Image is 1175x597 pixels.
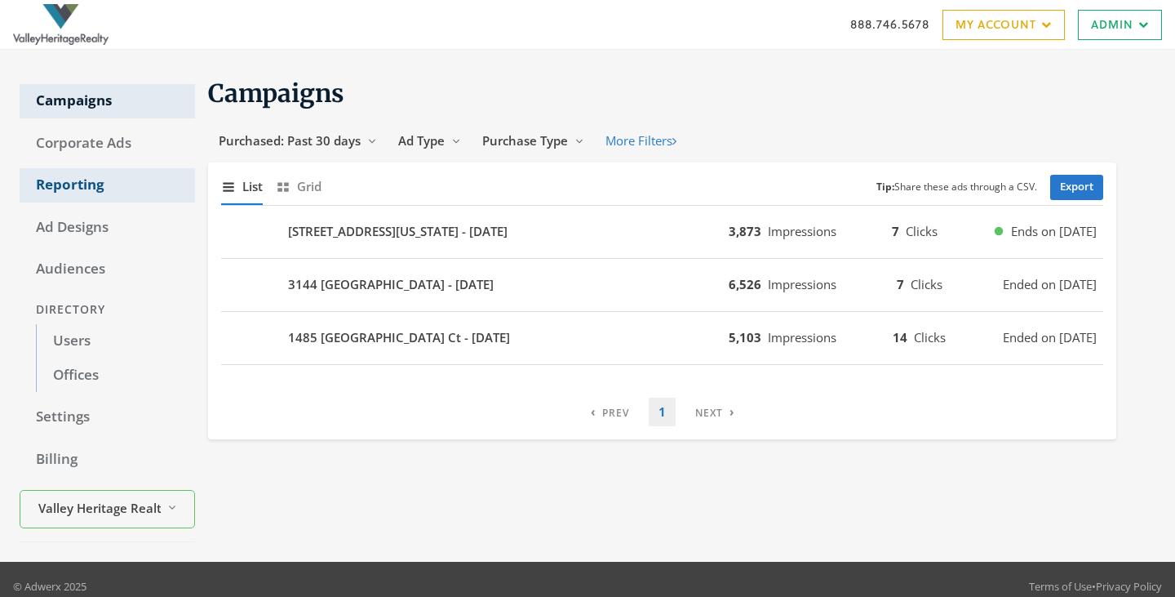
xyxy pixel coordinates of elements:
a: Offices [36,359,195,393]
a: 1 [649,398,676,426]
span: Ends on [DATE] [1011,222,1097,241]
div: Directory [20,295,195,325]
a: Settings [20,400,195,434]
a: Campaigns [20,84,195,118]
b: 7 [897,276,904,292]
span: Purchased: Past 30 days [219,132,361,149]
a: Terms of Use [1029,579,1092,594]
span: Clicks [911,276,942,292]
b: 5,103 [729,329,761,345]
span: Campaigns [208,78,344,109]
a: My Account [942,10,1065,40]
a: Users [36,324,195,359]
a: 888.746.5678 [850,16,929,33]
a: Privacy Policy [1096,579,1162,594]
span: Grid [297,177,321,196]
button: Purchased: Past 30 days [208,126,388,156]
img: Adwerx [13,4,109,45]
b: 14 [893,329,907,345]
a: Reporting [20,168,195,203]
span: Clicks [906,223,938,239]
b: 3,873 [729,223,761,239]
p: © Adwerx 2025 [13,578,86,595]
button: 3144 [GEOGRAPHIC_DATA] - [DATE]6,526Impressions7ClicksEnded on [DATE] [221,265,1103,305]
span: Ended on [DATE] [1003,328,1097,347]
div: • [1029,578,1162,595]
b: Tip: [876,180,894,194]
span: Purchase Type [482,132,568,149]
span: Ad Type [398,132,445,149]
a: Ad Designs [20,211,195,245]
span: Impressions [768,329,836,345]
button: Grid [276,169,321,204]
span: Clicks [914,329,946,345]
b: 1485 [GEOGRAPHIC_DATA] Ct - [DATE] [288,328,510,347]
button: 1485 [GEOGRAPHIC_DATA] Ct - [DATE]5,103Impressions14ClicksEnded on [DATE] [221,319,1103,358]
button: Purchase Type [472,126,595,156]
b: 7 [892,223,899,239]
span: Impressions [768,223,836,239]
button: [STREET_ADDRESS][US_STATE] - [DATE]3,873Impressions7ClicksEnds on [DATE] [221,212,1103,252]
span: Ended on [DATE] [1003,275,1097,294]
button: More Filters [595,126,687,156]
button: Valley Heritage Realty [20,490,195,528]
span: Impressions [768,276,836,292]
span: List [242,177,263,196]
nav: pagination [581,398,744,426]
small: Share these ads through a CSV. [876,180,1037,195]
a: Corporate Ads [20,127,195,161]
a: Export [1050,175,1103,200]
button: List [221,169,263,204]
a: Audiences [20,252,195,287]
b: 6,526 [729,276,761,292]
a: Admin [1078,10,1162,40]
button: Ad Type [388,126,472,156]
a: Billing [20,443,195,477]
b: [STREET_ADDRESS][US_STATE] - [DATE] [288,222,508,241]
span: Valley Heritage Realty [38,499,161,518]
b: 3144 [GEOGRAPHIC_DATA] - [DATE] [288,275,494,294]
